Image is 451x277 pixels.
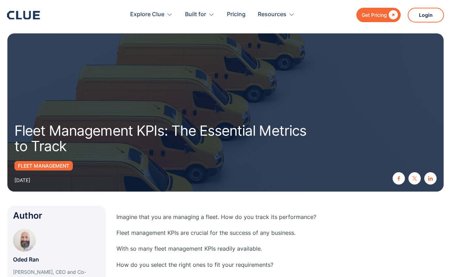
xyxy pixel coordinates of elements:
[13,229,36,252] img: Oded Ran
[116,213,398,221] p: Imagine that you are managing a fleet. How do you track its performance?
[14,176,30,185] div: [DATE]
[396,176,401,181] img: facebook icon
[13,255,39,264] p: Oded Ran
[258,4,286,26] div: Resources
[116,228,398,237] p: Fleet management KPIs are crucial for the success of any business.
[116,244,398,253] p: With so many fleet management KPIs readily available.
[14,161,73,170] a: Fleet management
[362,11,387,19] div: Get Pricing
[387,11,398,19] div: 
[412,176,417,181] img: twitter X icon
[356,8,401,22] a: Get Pricing
[14,123,310,154] h1: Fleet Management KPIs: The Essential Metrics to Track
[130,4,164,26] div: Explore Clue
[428,176,433,181] img: linkedin icon
[116,260,398,269] p: How do you select the right ones to fit your requirements?
[185,4,206,26] div: Built for
[185,4,215,26] div: Built for
[130,4,173,26] div: Explore Clue
[408,8,444,22] a: Login
[13,211,100,220] div: Author
[258,4,295,26] div: Resources
[227,4,246,26] a: Pricing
